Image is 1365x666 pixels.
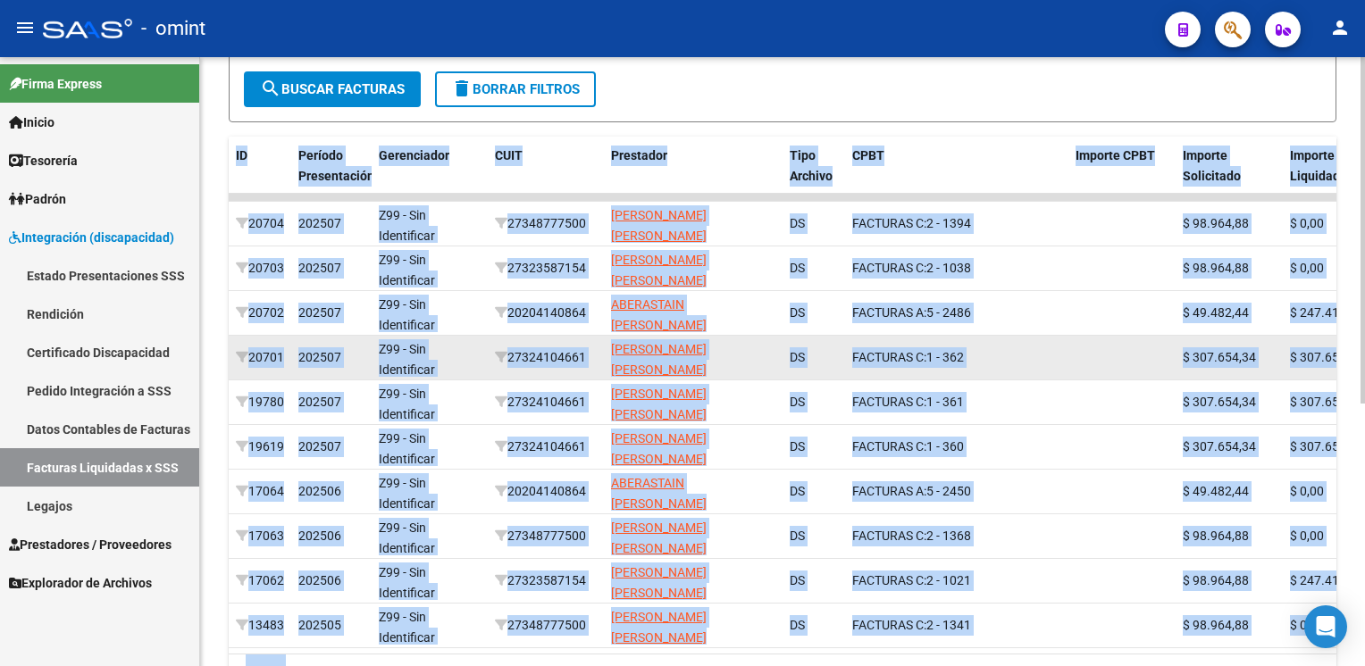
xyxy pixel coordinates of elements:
[451,78,473,99] mat-icon: delete
[495,213,597,234] div: 27348777500
[790,216,805,230] span: DS
[298,261,341,275] span: 202507
[236,258,284,279] div: 20703
[604,137,783,215] datatable-header-cell: Prestador
[236,213,284,234] div: 20704
[379,253,435,287] span: Z99 - Sin Identificar
[611,342,707,377] span: [PERSON_NAME] [PERSON_NAME]
[488,137,604,215] datatable-header-cell: CUIT
[9,189,66,209] span: Padrón
[852,439,926,454] span: FACTURAS C:
[1290,350,1363,364] span: $ 307.654,34
[379,342,435,377] span: Z99 - Sin Identificar
[852,529,926,543] span: FACTURAS C:
[611,431,707,466] span: [PERSON_NAME] [PERSON_NAME]
[495,148,523,162] span: CUIT
[611,610,707,645] span: [PERSON_NAME] [PERSON_NAME]
[1183,305,1249,320] span: $ 49.482,44
[1290,439,1363,454] span: $ 307.654,34
[495,347,597,368] div: 27324104661
[379,148,449,162] span: Gerenciador
[1183,148,1241,183] span: Importe Solicitado
[611,476,707,511] span: ABERASTAIN [PERSON_NAME]
[9,573,152,593] span: Explorador de Archivos
[298,439,341,454] span: 202507
[298,395,341,409] span: 202507
[236,481,284,502] div: 17064
[495,392,597,412] div: 27324104661
[1183,395,1256,409] span: $ 307.654,34
[495,526,597,546] div: 27348777500
[379,431,435,466] span: Z99 - Sin Identificar
[1183,573,1249,587] span: $ 98.964,88
[9,151,78,171] span: Tesorería
[379,297,435,332] span: Z99 - Sin Identificar
[790,439,805,454] span: DS
[1176,137,1283,215] datatable-header-cell: Importe Solicitado
[852,481,1061,502] div: 5 - 2450
[236,303,284,323] div: 20702
[1183,529,1249,543] span: $ 98.964,88
[611,387,707,421] span: [PERSON_NAME] [PERSON_NAME]
[852,395,926,409] span: FACTURAS C:
[611,208,707,243] span: [PERSON_NAME] [PERSON_NAME]
[852,303,1061,323] div: 5 - 2486
[852,615,1061,636] div: 2 - 1341
[611,297,707,332] span: ABERASTAIN [PERSON_NAME]
[291,137,372,215] datatable-header-cell: Período Presentación
[298,484,341,498] span: 202506
[1290,216,1324,230] span: $ 0,00
[1076,148,1155,162] span: Importe CPBT
[9,535,172,554] span: Prestadores / Proveedores
[790,529,805,543] span: DS
[379,610,435,645] span: Z99 - Sin Identificar
[236,148,247,162] span: ID
[1329,17,1351,38] mat-icon: person
[790,261,805,275] span: DS
[852,305,926,320] span: FACTURAS A:
[1290,529,1324,543] span: $ 0,00
[790,305,805,320] span: DS
[372,137,488,215] datatable-header-cell: Gerenciador
[379,565,435,600] span: Z99 - Sin Identificar
[236,437,284,457] div: 19619
[783,137,845,215] datatable-header-cell: Tipo Archivo
[790,618,805,632] span: DS
[379,520,435,555] span: Z99 - Sin Identificar
[1290,618,1324,632] span: $ 0,00
[852,148,884,162] span: CPBT
[495,481,597,502] div: 20204140864
[9,112,54,132] span: Inicio
[790,350,805,364] span: DS
[260,81,405,97] span: Buscar Facturas
[1290,573,1363,587] span: $ 247.412,20
[495,303,597,323] div: 20204140864
[1290,148,1347,183] span: Importe Liquidado
[852,618,926,632] span: FACTURAS C:
[495,615,597,636] div: 27348777500
[852,258,1061,279] div: 2 - 1038
[790,573,805,587] span: DS
[852,437,1061,457] div: 1 - 360
[1183,216,1249,230] span: $ 98.964,88
[852,347,1061,368] div: 1 - 362
[298,216,341,230] span: 202507
[845,137,1068,215] datatable-header-cell: CPBT
[611,520,707,555] span: [PERSON_NAME] [PERSON_NAME]
[379,208,435,243] span: Z99 - Sin Identificar
[790,148,833,183] span: Tipo Archivo
[790,484,805,498] span: DS
[298,350,341,364] span: 202507
[298,573,341,587] span: 202506
[852,573,926,587] span: FACTURAS C:
[852,570,1061,591] div: 2 - 1021
[852,350,926,364] span: FACTURAS C:
[379,476,435,511] span: Z99 - Sin Identificar
[852,392,1061,412] div: 1 - 361
[495,570,597,591] div: 27323587154
[852,216,926,230] span: FACTURAS C:
[435,71,596,107] button: Borrar Filtros
[298,618,341,632] span: 202505
[1183,618,1249,632] span: $ 98.964,88
[236,392,284,412] div: 19780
